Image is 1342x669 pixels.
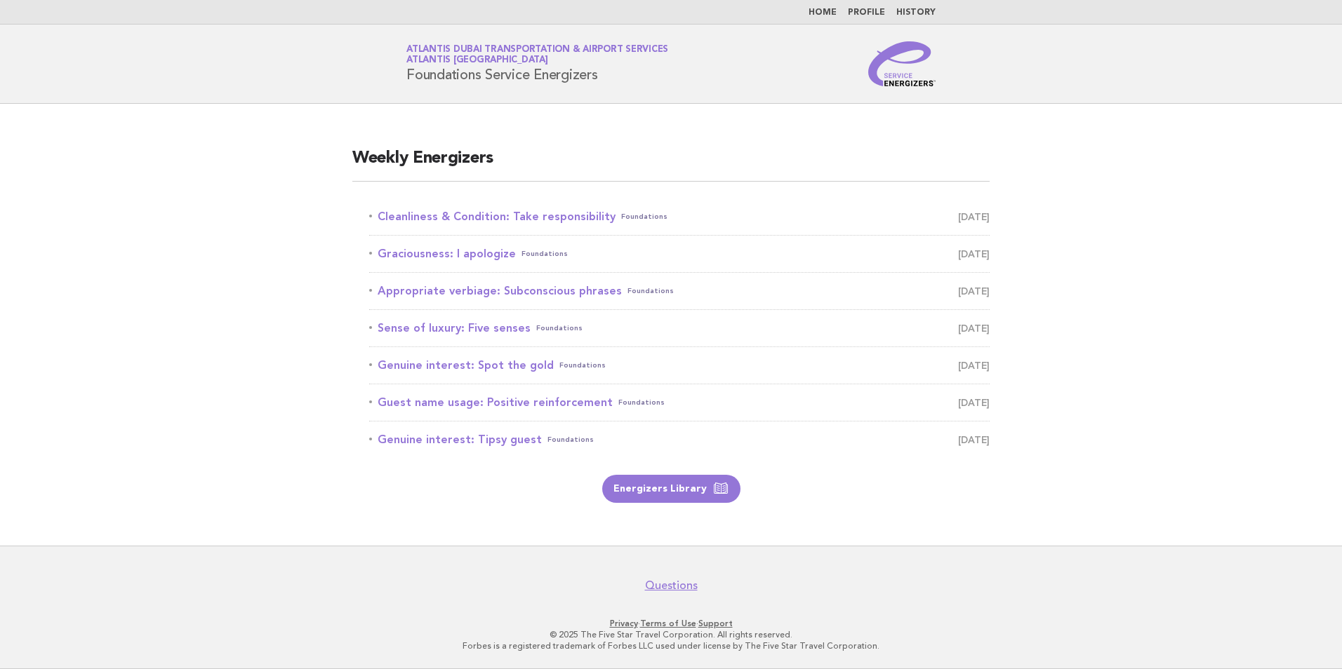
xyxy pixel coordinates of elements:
[369,318,990,338] a: Sense of luxury: Five sensesFoundations [DATE]
[958,207,990,227] span: [DATE]
[241,640,1101,651] p: Forbes is a registered trademark of Forbes LLC used under license by The Five Star Travel Corpora...
[369,393,990,412] a: Guest name usage: Positive reinforcementFoundations [DATE]
[698,619,733,628] a: Support
[958,244,990,264] span: [DATE]
[559,356,606,375] span: Foundations
[352,147,990,182] h2: Weekly Energizers
[896,8,936,17] a: History
[406,46,668,82] h1: Foundations Service Energizers
[406,45,668,65] a: Atlantis Dubai Transportation & Airport ServicesAtlantis [GEOGRAPHIC_DATA]
[547,430,594,450] span: Foundations
[369,281,990,301] a: Appropriate verbiage: Subconscious phrasesFoundations [DATE]
[610,619,638,628] a: Privacy
[241,618,1101,629] p: · ·
[868,41,936,86] img: Service Energizers
[369,207,990,227] a: Cleanliness & Condition: Take responsibilityFoundations [DATE]
[640,619,696,628] a: Terms of Use
[621,207,667,227] span: Foundations
[958,393,990,412] span: [DATE]
[369,244,990,264] a: Graciousness: I apologizeFoundations [DATE]
[958,318,990,338] span: [DATE]
[618,393,665,412] span: Foundations
[645,579,698,593] a: Questions
[602,475,740,503] a: Energizers Library
[536,318,583,338] span: Foundations
[848,8,885,17] a: Profile
[406,56,548,65] span: Atlantis [GEOGRAPHIC_DATA]
[627,281,674,301] span: Foundations
[369,356,990,375] a: Genuine interest: Spot the goldFoundations [DATE]
[521,244,568,264] span: Foundations
[958,430,990,450] span: [DATE]
[241,629,1101,640] p: © 2025 The Five Star Travel Corporation. All rights reserved.
[369,430,990,450] a: Genuine interest: Tipsy guestFoundations [DATE]
[958,281,990,301] span: [DATE]
[958,356,990,375] span: [DATE]
[809,8,837,17] a: Home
